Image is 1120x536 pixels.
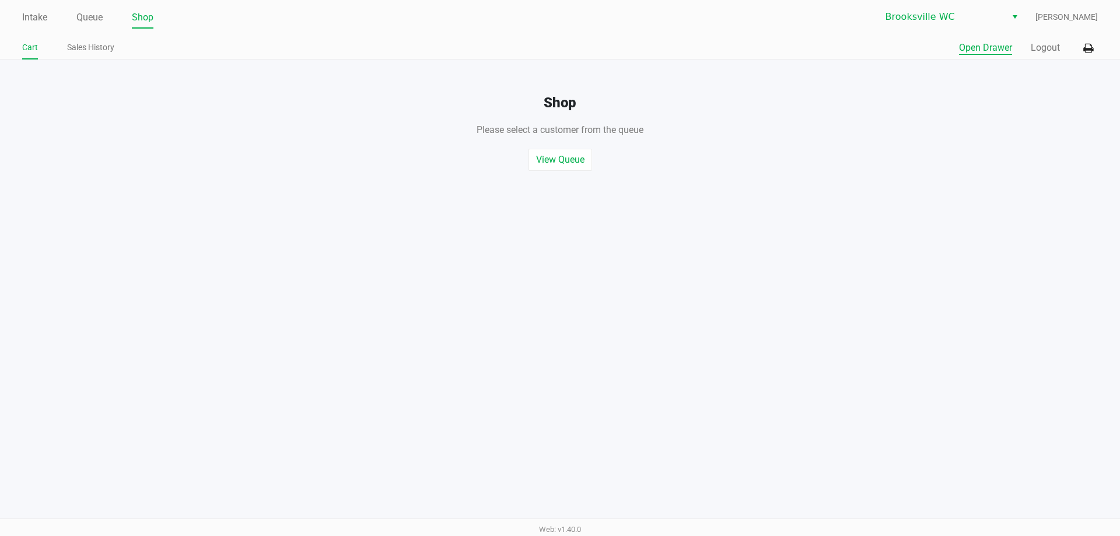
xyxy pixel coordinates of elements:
[1006,6,1023,27] button: Select
[528,149,592,171] button: View Queue
[959,41,1012,55] button: Open Drawer
[132,9,153,26] a: Shop
[1031,41,1060,55] button: Logout
[1035,11,1098,23] span: [PERSON_NAME]
[477,124,643,135] span: Please select a customer from the queue
[22,40,38,55] a: Cart
[76,9,103,26] a: Queue
[539,525,581,534] span: Web: v1.40.0
[885,10,999,24] span: Brooksville WC
[22,9,47,26] a: Intake
[67,40,114,55] a: Sales History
